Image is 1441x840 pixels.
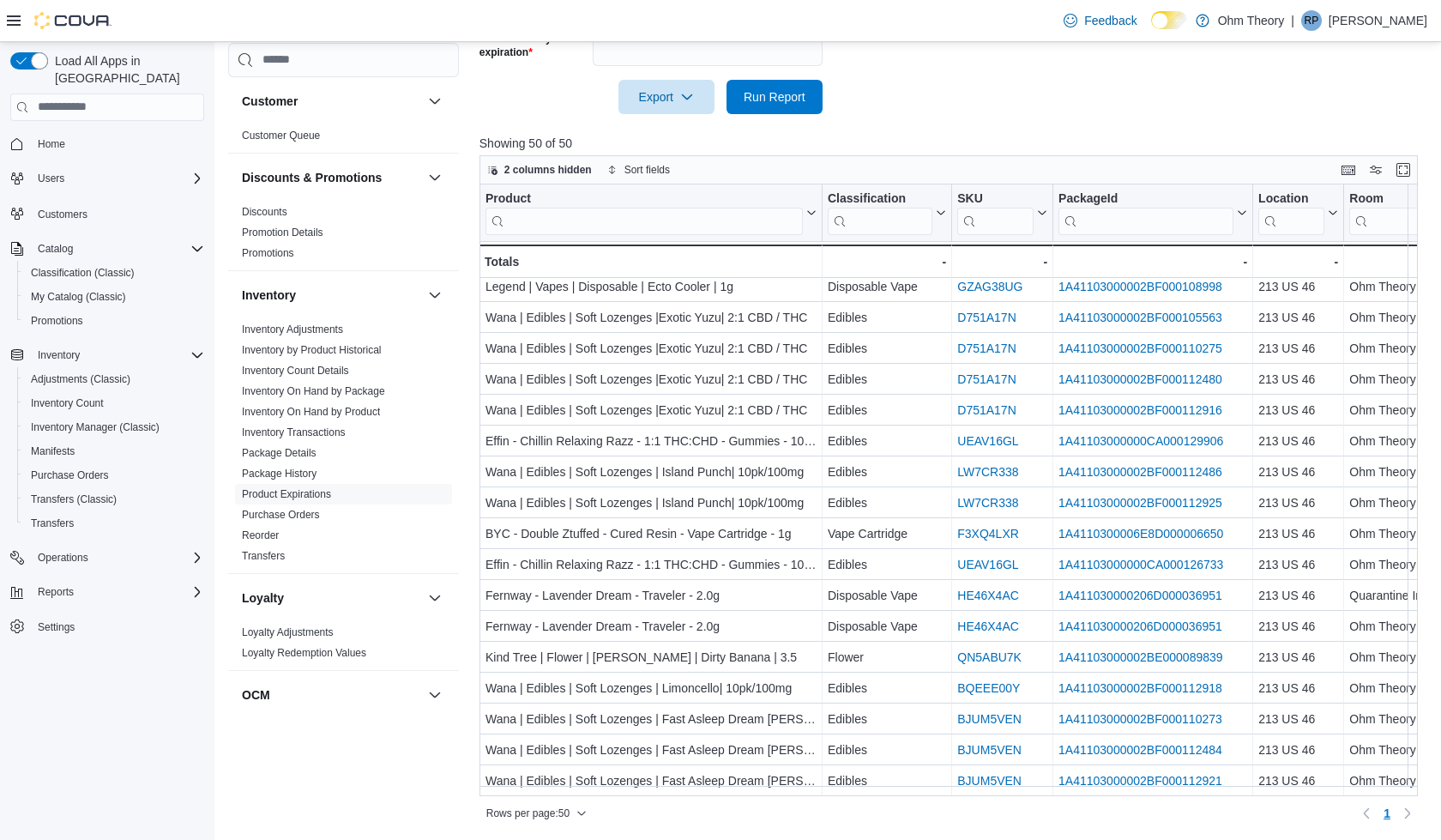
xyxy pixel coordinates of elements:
[485,400,817,420] div: Wana | Edibles | Soft Lozenges |Exotic Yuzu| 2:1 CBD / THC
[1058,372,1222,386] a: 1A41103000002BF000112480
[957,743,1022,757] a: BJUM5VEN
[242,626,334,638] a: Loyalty Adjustments
[1084,12,1137,29] span: Feedback
[425,588,445,608] button: Loyalty
[242,550,285,562] a: Transfers
[479,803,594,824] button: Rows per page:50
[242,488,331,500] a: Product Expirations
[3,131,211,156] button: Home
[1356,800,1418,827] nav: Pagination for preceding grid
[31,444,75,458] span: Manifests
[31,493,117,506] span: Transfers (Classic)
[24,311,90,331] a: Promotions
[228,319,459,573] div: Inventory
[242,344,382,356] a: Inventory by Product Historical
[485,554,817,575] div: Effin - Chillin Relaxing Razz - 1:1 THC:CHD - Gummies - 10pk 100mg
[1301,10,1322,31] div: Romeo Patel
[17,487,211,511] button: Transfers (Classic)
[957,712,1022,726] a: BJUM5VEN
[1058,191,1247,235] button: PackageId
[485,338,817,359] div: Wana | Edibles | Soft Lozenges |Exotic Yuzu| 2:1 CBD / THC
[1258,709,1338,729] div: 213 US 46
[242,426,346,438] a: Inventory Transactions
[242,509,320,521] a: Purchase Orders
[485,276,817,297] div: Legend | Vapes | Disposable | Ecto Cooler | 1g
[1393,160,1414,180] button: Enter fullscreen
[24,393,204,414] span: Inventory Count
[1258,678,1338,698] div: 213 US 46
[828,369,946,390] div: Edibles
[485,191,803,208] div: Product
[744,88,805,106] span: Run Report
[485,771,817,791] div: Wana | Edibles | Soft Lozenges | Fast Asleep Dream [PERSON_NAME]| 10pk/100mg
[425,167,445,188] button: Discounts & Promotions
[828,678,946,698] div: Edibles
[828,191,932,208] div: Classification
[485,191,803,235] div: Product
[425,685,445,705] button: OCM
[242,287,421,304] button: Inventory
[957,372,1016,386] a: D751A17N
[242,227,323,239] a: Promotion Details
[480,160,599,180] button: 2 columns hidden
[1057,3,1143,38] a: Feedback
[828,191,932,235] div: Classification
[31,396,104,410] span: Inventory Count
[1258,740,1338,760] div: 213 US 46
[1377,800,1397,827] button: Page 1 of 1
[1058,558,1223,571] a: 1A41103000000CA000126733
[1058,191,1233,235] div: Package URL
[828,554,946,575] div: Edibles
[31,372,130,386] span: Adjustments (Classic)
[624,163,670,177] span: Sort fields
[1258,191,1324,235] div: Location
[1058,280,1222,293] a: 1A41103000002BF000108998
[1258,585,1338,606] div: 213 US 46
[1058,311,1222,324] a: 1A41103000002BF000105563
[228,622,459,670] div: Loyalty
[485,709,817,729] div: Wana | Edibles | Soft Lozenges | Fast Asleep Dream [PERSON_NAME]| 10pk/100mg
[1058,650,1223,664] a: 1A41103000002BE000089839
[1058,434,1223,448] a: 1A41103000000CA000129906
[31,582,81,602] button: Reports
[38,348,80,362] span: Inventory
[48,52,204,87] span: Load All Apps in [GEOGRAPHIC_DATA]
[485,616,817,637] div: Fernway - Lavender Dream - Traveler - 2.0g
[38,172,64,185] span: Users
[242,468,317,480] a: Package History
[957,191,1047,235] button: SKU
[957,191,1034,235] div: SKU URL
[957,496,1018,510] a: LW7CR338
[957,311,1016,324] a: D751A17N
[242,686,421,704] button: OCM
[242,323,343,335] a: Inventory Adjustments
[38,208,87,221] span: Customers
[828,251,946,272] div: -
[24,465,204,486] span: Purchase Orders
[3,546,211,570] button: Operations
[828,647,946,668] div: Flower
[242,247,294,259] a: Promotions
[1258,771,1338,791] div: 213 US 46
[3,201,211,226] button: Customers
[1058,774,1222,788] a: 1A41103000002BF000112921
[3,343,211,367] button: Inventory
[34,12,112,29] img: Cova
[957,774,1022,788] a: BJUM5VEN
[828,709,946,729] div: Edibles
[24,441,204,462] span: Manifests
[828,740,946,760] div: Edibles
[31,168,204,189] span: Users
[1218,10,1285,31] p: Ohm Theory
[425,285,445,305] button: Inventory
[17,415,211,439] button: Inventory Manager (Classic)
[1258,307,1338,328] div: 213 US 46
[828,585,946,606] div: Disposable Vape
[242,365,349,377] a: Inventory Count Details
[24,263,142,283] a: Classification (Classic)
[242,406,380,418] a: Inventory On Hand by Product
[957,434,1018,448] a: UEAV16GL
[957,465,1018,479] a: LW7CR338
[1058,619,1222,633] a: 1A411030000206D000036951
